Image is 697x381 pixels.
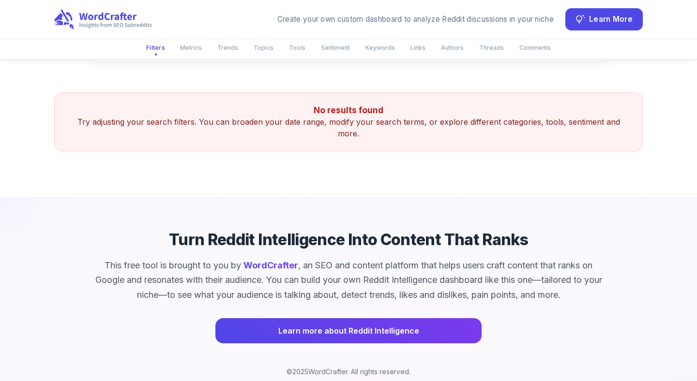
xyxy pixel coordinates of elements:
[94,258,603,303] p: This free tool is brought to you by , an SEO and content platform that helps users craft content ...
[66,104,631,116] h5: No results found
[243,260,298,270] a: WordCrafter
[66,116,631,139] p: Try adjusting your search filters. You can broaden your date range, modify your search terms, or ...
[169,229,528,250] h4: Turn Reddit Intelligence Into Content That Ranks
[283,40,311,56] button: Tools
[565,8,643,30] button: Learn More
[405,40,431,56] button: Links
[435,40,470,56] button: Authors
[278,324,419,337] span: Learn more about Reddit Intelligence
[360,40,401,56] button: Keywords
[174,40,208,56] button: Metrics
[215,318,482,343] a: Learn more about Reddit Intelligence
[140,39,171,56] button: Filters
[514,40,557,56] button: Comments
[248,40,279,56] button: Topics
[287,366,410,377] p: © 2025 WordCrafter. All rights reserved.
[473,40,510,56] button: Threads
[277,14,554,25] div: Create your own custom dashboard to analyze Reddit discussions in your niche
[589,13,633,26] span: Learn More
[315,40,356,56] button: Sentiment
[212,40,244,56] button: Trends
